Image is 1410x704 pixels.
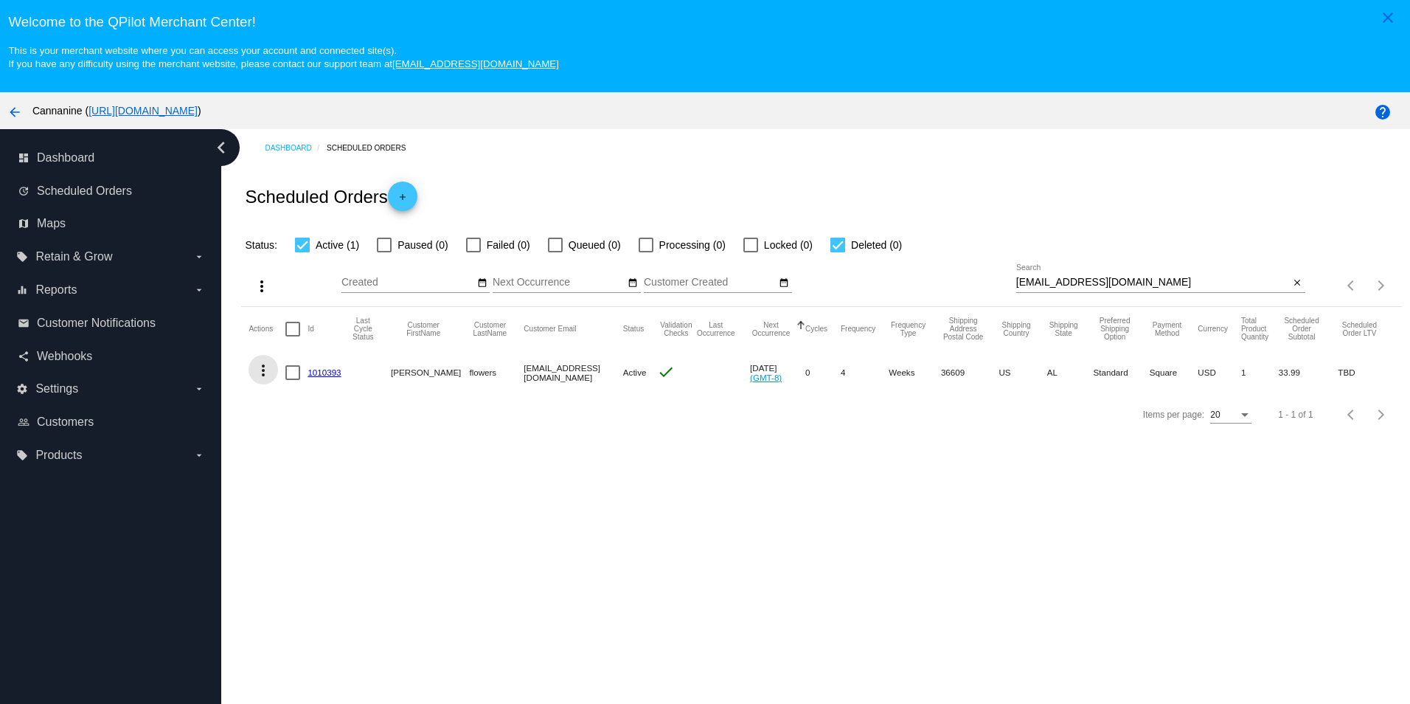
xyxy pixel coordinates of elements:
mat-cell: [EMAIL_ADDRESS][DOMAIN_NAME] [524,351,623,394]
mat-icon: more_vert [254,362,272,379]
i: arrow_drop_down [193,449,205,461]
mat-cell: [DATE] [750,351,805,394]
i: dashboard [18,152,29,164]
a: [URL][DOMAIN_NAME] [88,105,198,117]
mat-cell: 4 [841,351,889,394]
mat-icon: add [394,192,411,210]
mat-header-cell: Actions [249,307,285,351]
button: Previous page [1337,271,1366,300]
mat-icon: more_vert [253,277,271,295]
a: email Customer Notifications [18,311,205,335]
a: map Maps [18,212,205,235]
span: Failed (0) [487,236,530,254]
mat-cell: Standard [1094,351,1150,394]
span: Active (1) [316,236,359,254]
button: Change sorting for CustomerEmail [524,325,576,334]
span: Webhooks [37,350,92,363]
button: Change sorting for PaymentMethod.Type [1150,321,1185,337]
mat-header-cell: Validation Checks [657,307,695,351]
button: Change sorting for ShippingState [1047,321,1080,337]
mat-cell: 1 [1241,351,1279,394]
i: arrow_drop_down [193,383,205,395]
span: Paused (0) [397,236,448,254]
i: email [18,317,29,329]
mat-icon: close [1292,277,1302,289]
i: equalizer [16,284,28,296]
input: Created [341,277,474,289]
span: Processing (0) [659,236,726,254]
a: Dashboard [265,137,327,159]
mat-cell: 33.99 [1279,351,1338,394]
i: local_offer [16,251,28,263]
button: Change sorting for Subtotal [1279,317,1324,341]
mat-icon: help [1374,103,1392,121]
button: Change sorting for NextOccurrenceUtc [750,321,792,337]
mat-cell: USD [1198,351,1241,394]
mat-header-cell: Total Product Quantity [1241,307,1279,351]
span: Reports [35,283,77,297]
mat-cell: [PERSON_NAME] [391,351,469,394]
h2: Scheduled Orders [245,182,417,211]
button: Change sorting for FrequencyType [889,321,928,337]
a: people_outline Customers [18,410,205,434]
span: Scheduled Orders [37,184,132,198]
button: Change sorting for LastProcessingCycleId [349,317,378,341]
a: update Scheduled Orders [18,179,205,203]
span: Cannanine ( ) [32,105,201,117]
i: update [18,185,29,197]
i: share [18,351,29,362]
mat-icon: arrow_back [6,103,24,121]
mat-cell: flowers [469,351,524,394]
mat-cell: US [999,351,1046,394]
span: Active [623,367,647,377]
input: Next Occurrence [493,277,625,289]
span: Locked (0) [764,236,813,254]
span: Queued (0) [569,236,621,254]
span: Status: [245,239,277,251]
button: Next page [1366,271,1396,300]
span: Customer Notifications [37,317,156,330]
span: Maps [37,217,66,230]
h3: Welcome to the QPilot Merchant Center! [8,14,1401,30]
span: Products [35,449,82,462]
mat-icon: date_range [477,277,487,289]
i: chevron_left [209,136,233,159]
span: Customers [37,415,94,429]
button: Change sorting for Cycles [805,325,827,334]
a: [EMAIL_ADDRESS][DOMAIN_NAME] [392,58,559,69]
span: Deleted (0) [851,236,902,254]
i: map [18,218,29,230]
mat-cell: Weeks [889,351,941,394]
span: Settings [35,382,78,396]
mat-select: Items per page: [1210,410,1251,421]
div: 1 - 1 of 1 [1278,410,1313,420]
i: arrow_drop_down [193,251,205,263]
button: Next page [1366,400,1396,429]
button: Change sorting for LastOccurrenceUtc [695,321,737,337]
button: Previous page [1337,400,1366,429]
mat-cell: AL [1047,351,1094,394]
i: arrow_drop_down [193,284,205,296]
mat-icon: check [657,363,675,381]
mat-cell: Square [1150,351,1198,394]
mat-cell: 36609 [941,351,999,394]
mat-icon: date_range [628,277,638,289]
button: Change sorting for CurrencyIso [1198,325,1228,334]
a: Scheduled Orders [327,137,419,159]
button: Change sorting for PreferredShippingOption [1094,317,1136,341]
a: (GMT-8) [750,373,782,382]
button: Change sorting for Status [623,325,644,334]
i: people_outline [18,416,29,428]
mat-icon: date_range [779,277,789,289]
input: Search [1016,277,1290,289]
mat-icon: close [1379,9,1397,27]
span: 20 [1210,410,1220,420]
button: Change sorting for ShippingCountry [999,321,1033,337]
button: Change sorting for LifetimeValue [1338,321,1381,337]
a: 1010393 [308,367,341,377]
button: Change sorting for ShippingPostcode [941,317,985,341]
i: settings [16,383,28,395]
button: Clear [1290,275,1305,291]
mat-cell: TBD [1338,351,1394,394]
a: dashboard Dashboard [18,146,205,170]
